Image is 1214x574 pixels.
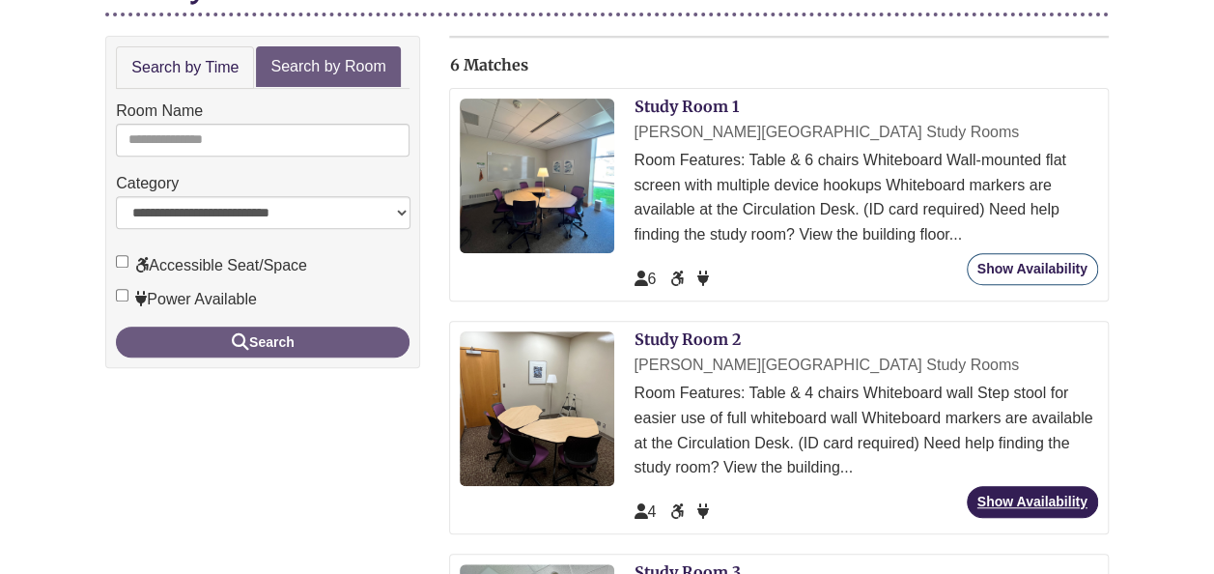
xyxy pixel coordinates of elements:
span: The capacity of this space [634,503,656,520]
img: Study Room 1 [460,99,614,253]
div: Room Features: Table & 4 chairs Whiteboard wall Step stool for easier use of full whiteboard wall... [634,381,1097,479]
label: Room Name [116,99,203,124]
div: [PERSON_NAME][GEOGRAPHIC_DATA] Study Rooms [634,353,1097,378]
span: The capacity of this space [634,271,656,287]
label: Power Available [116,287,257,312]
a: Search by Time [116,46,254,90]
input: Accessible Seat/Space [116,255,128,268]
a: Study Room 1 [634,97,738,116]
div: Room Features: Table & 6 chairs Whiteboard Wall-mounted flat screen with multiple device hookups ... [634,148,1097,246]
a: Search by Room [256,46,400,88]
a: Study Room 2 [634,330,740,349]
button: Search [116,327,409,358]
span: Accessible Seat/Space [670,503,688,520]
img: Study Room 2 [460,331,614,486]
h2: 6 Matches [449,57,1108,74]
span: Accessible Seat/Space [670,271,688,287]
div: [PERSON_NAME][GEOGRAPHIC_DATA] Study Rooms [634,120,1097,145]
input: Power Available [116,289,128,301]
label: Accessible Seat/Space [116,253,307,278]
a: Show Availability [967,486,1098,518]
span: Power Available [697,271,709,287]
label: Category [116,171,179,196]
a: Show Availability [967,253,1098,285]
span: Power Available [697,503,709,520]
